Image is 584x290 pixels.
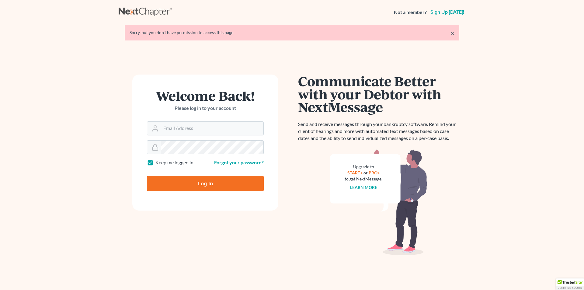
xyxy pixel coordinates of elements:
div: to get NextMessage. [345,176,382,182]
a: × [450,30,454,37]
a: START+ [347,170,363,175]
a: Learn more [350,185,377,190]
h1: Communicate Better with your Debtor with NextMessage [298,75,459,114]
div: Sorry, but you don't have permission to access this page [130,30,454,36]
p: Please log in to your account [147,105,264,112]
strong: Not a member? [394,9,427,16]
h1: Welcome Back! [147,89,264,102]
div: Upgrade to [345,164,382,170]
a: PRO+ [369,170,380,175]
input: Log In [147,176,264,191]
img: nextmessage_bg-59042aed3d76b12b5cd301f8e5b87938c9018125f34e5fa2b7a6b67550977c72.svg [330,149,427,256]
a: Sign up [DATE]! [429,10,465,15]
p: Send and receive messages through your bankruptcy software. Remind your client of hearings and mo... [298,121,459,142]
div: TrustedSite Certified [556,278,584,290]
a: Forgot your password? [214,159,264,165]
label: Keep me logged in [155,159,193,166]
input: Email Address [161,122,263,135]
span: or [363,170,368,175]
